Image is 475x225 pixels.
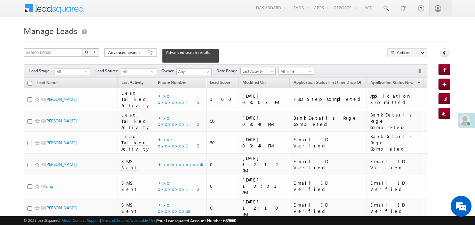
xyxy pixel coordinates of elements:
[33,79,61,88] a: Lead Name
[62,218,72,223] a: About
[370,133,421,152] div: BankDetails Page Completed
[242,199,287,217] div: [DATE] 12:10 PM
[242,93,287,105] div: [DATE] 03:03 PM
[207,79,234,88] a: Lead Score
[154,79,190,88] a: Phone Number
[293,115,363,127] div: BankDetails Page Completed
[24,217,236,224] span: © 2025 LeadSquared | | | | |
[24,25,77,36] span: Manage Leads
[121,180,138,192] span: SMS Sent
[239,79,269,88] a: Modified On
[290,79,366,88] a: Application Status First time Drop Off
[108,49,142,56] span: Advanced Search
[158,115,202,127] a: +xx-xxxxxxxx12
[370,93,421,105] div: Application Submitted
[293,80,363,85] span: Application Status First time Drop Off
[45,162,77,167] a: [PERSON_NAME]
[91,48,99,57] button: ?
[45,205,77,210] a: [PERSON_NAME]
[210,205,236,211] div: 0
[293,180,363,192] div: Email ID Verified
[210,183,236,189] div: 0
[242,136,287,149] div: [DATE] 03:49 PM
[414,80,420,86] span: (sorted ascending)
[370,80,413,85] span: Application Status New
[210,80,230,85] span: Lead Score
[158,180,202,192] a: +xx-xxxxxxxx12
[242,80,266,85] span: Modified On
[45,118,77,123] a: [PERSON_NAME]
[95,68,121,74] span: Lead Source
[121,90,151,109] span: Lead Talked Activity
[242,155,287,174] div: [DATE] 12:12 PM
[55,68,90,75] a: All
[226,218,236,223] span: 39660
[161,68,176,74] span: Owner
[121,68,156,75] a: All
[210,118,236,124] div: 50
[158,161,203,167] a: +xx-xxxxxxxx45
[370,158,421,171] div: Email ID Verified
[85,50,88,54] img: Search
[370,180,421,192] div: Email ID Verified
[293,136,363,149] div: Email ID Verified
[370,112,421,130] div: BankDetails Page Completed
[166,50,210,55] span: Advanced search results
[210,96,236,102] div: 100
[55,69,88,75] span: All
[367,79,424,88] a: Application Status New (sorted ascending)
[279,68,314,75] a: All Time
[242,115,287,127] div: [DATE] 03:49 PM
[27,81,32,86] input: Check all records
[158,80,186,85] span: Phone Number
[216,68,240,74] span: Date Range
[101,218,128,223] a: Terms of Service
[29,68,55,74] span: Lead Stage
[94,49,97,55] span: ?
[121,202,138,214] span: SMS Sent
[157,218,236,223] span: Your Leadsquared Account Number is
[293,158,363,171] div: Email ID Verified
[158,93,199,105] a: +xx-xxxxxxxx15
[121,133,151,152] span: Lead Talked Activity
[202,69,211,75] a: Show All Items
[242,177,287,195] div: [DATE] 10:01 AM
[129,218,156,223] a: Acceptable Use
[45,184,53,189] a: Siraj
[210,139,236,146] div: 50
[158,202,192,214] a: +xx-xxxxxxxx58
[279,68,312,74] span: All Time
[293,96,363,102] div: F&O Step Completed
[387,48,427,57] button: Actions
[158,136,202,148] a: +xx-xxxxxxxx12
[240,68,276,75] a: Last Activity
[73,218,100,223] a: Contact Support
[121,158,138,171] span: SMS Sent
[210,161,236,168] div: 0
[121,69,154,75] span: All
[241,68,274,74] span: Last Activity
[45,140,77,145] a: [PERSON_NAME]
[293,202,363,214] div: Email ID Verified
[121,112,151,130] span: Lead Talked Activity
[370,202,421,214] div: Email ID Verified
[176,68,212,75] input: Type to Search
[45,97,77,102] a: [PERSON_NAME]
[118,79,147,88] a: Last Activity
